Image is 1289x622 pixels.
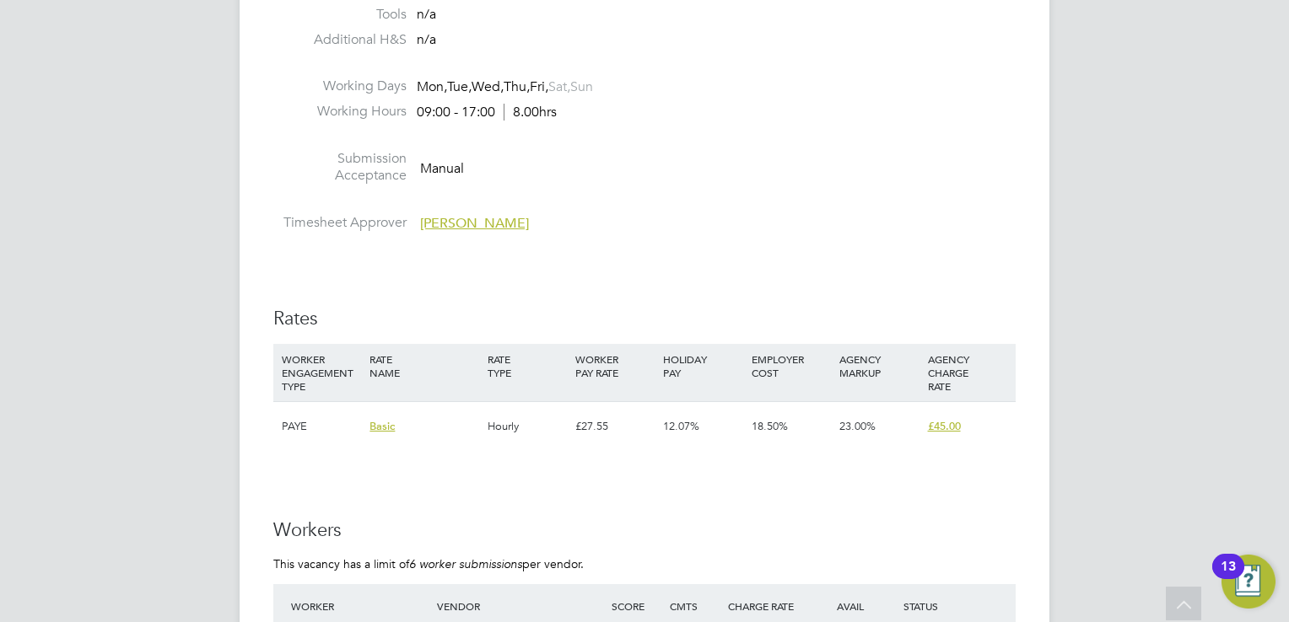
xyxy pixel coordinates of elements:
[483,344,571,388] div: RATE TYPE
[278,402,365,451] div: PAYE
[273,518,1016,543] h3: Workers
[607,591,666,621] div: Score
[420,159,464,176] span: Manual
[571,402,659,451] div: £27.55
[899,591,1016,621] div: Status
[273,556,1016,571] p: This vacancy has a limit of per vendor.
[273,78,407,95] label: Working Days
[747,344,835,388] div: EMPLOYER COST
[548,78,570,95] span: Sat,
[1222,555,1276,609] button: Open Resource Center, 13 new notifications
[273,6,407,24] label: Tools
[417,31,436,48] span: n/a
[924,344,1011,401] div: AGENCY CHARGE RATE
[365,344,483,388] div: RATE NAME
[273,31,407,49] label: Additional H&S
[417,78,447,95] span: Mon,
[928,419,961,433] span: £45.00
[278,344,365,401] div: WORKER ENGAGEMENT TYPE
[273,150,407,185] label: Submission Acceptance
[659,344,747,388] div: HOLIDAY PAY
[835,344,923,388] div: AGENCY MARKUP
[839,419,876,433] span: 23.00%
[812,591,899,621] div: Avail
[472,78,504,95] span: Wed,
[417,6,436,23] span: n/a
[571,344,659,388] div: WORKER PAY RATE
[369,419,395,433] span: Basic
[287,591,433,621] div: Worker
[447,78,472,95] span: Tue,
[666,591,724,621] div: Cmts
[724,591,812,621] div: Charge Rate
[409,556,522,571] em: 6 worker submissions
[420,215,529,232] span: [PERSON_NAME]
[273,103,407,121] label: Working Hours
[273,214,407,232] label: Timesheet Approver
[663,419,699,433] span: 12.07%
[530,78,548,95] span: Fri,
[504,104,557,121] span: 8.00hrs
[273,307,1016,331] h3: Rates
[504,78,530,95] span: Thu,
[433,591,607,621] div: Vendor
[752,419,788,433] span: 18.50%
[1221,566,1236,588] div: 13
[570,78,593,95] span: Sun
[417,104,557,121] div: 09:00 - 17:00
[483,402,571,451] div: Hourly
